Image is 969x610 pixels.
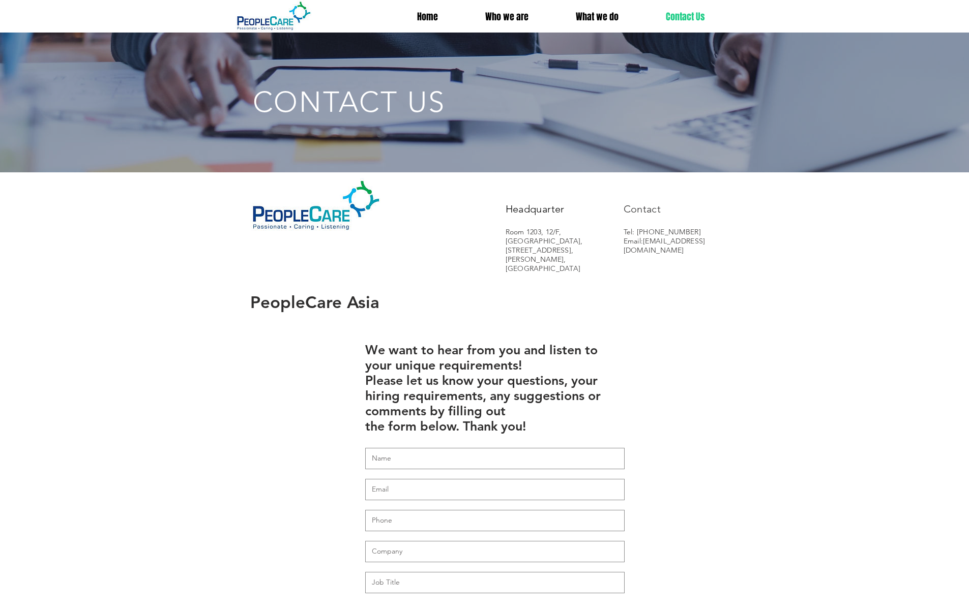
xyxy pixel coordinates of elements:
[624,236,706,255] a: [EMAIL_ADDRESS][DOMAIN_NAME]
[506,227,583,273] span: Room 1203, 12/F, [GEOGRAPHIC_DATA], [STREET_ADDRESS], [PERSON_NAME], [GEOGRAPHIC_DATA]
[365,510,625,531] input: Phone
[250,292,463,312] h5: PeopleCare Asia
[393,10,729,24] nav: Site
[365,342,598,373] span: We want to hear from you and listen to your unique requirements!
[571,10,624,24] p: What we do
[365,572,625,593] input: Job Title
[365,479,625,500] input: Email
[412,10,443,24] p: Home
[624,227,701,236] span: Tel: [PHONE_NUMBER]
[365,373,601,434] span: Please let us know your questions, your hiring requirements, any suggestions or comments by filli...
[462,10,552,24] a: Who we are
[480,10,534,24] p: Who we are
[365,541,625,562] input: Company
[253,85,446,119] span: CONTACT US
[365,448,625,469] input: Name
[624,236,706,255] span: Email:
[506,203,565,215] span: Headquarter
[624,203,661,215] span: Contact
[552,10,642,24] a: What we do
[393,10,462,24] a: Home
[661,10,710,24] p: Contact Us
[642,10,729,24] a: Contact Us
